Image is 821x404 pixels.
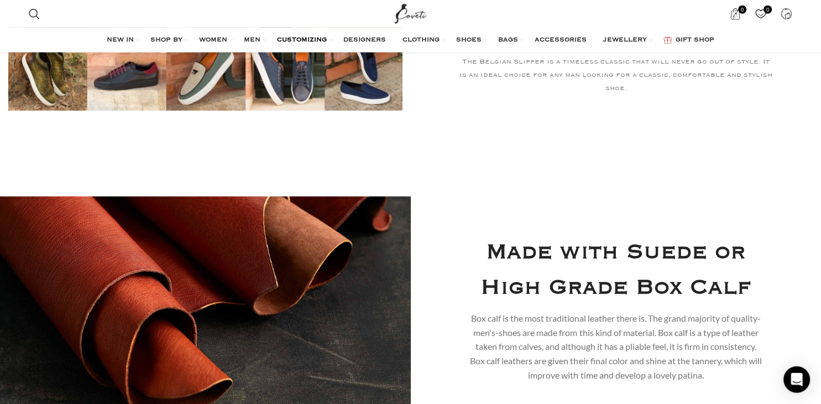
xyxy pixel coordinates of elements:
div: Box calf is the most traditional leather there is. The grand majority of quality-men's-shoes are ... [468,311,764,382]
span: SHOP BY [150,36,182,45]
a: DESIGNERS [343,29,391,51]
a: Search [23,3,45,25]
div: My Wishlist [750,3,772,25]
span: JEWELLERY [603,36,647,45]
span: SHOES [456,36,482,45]
a: GIFT SHOP [663,29,714,51]
img: GiftBag [663,36,672,44]
a: BAGS [498,29,524,51]
span: DESIGNERS [343,36,386,45]
span: NEW IN [107,36,134,45]
span: MEN [244,36,260,45]
div: Open Intercom Messenger [783,366,810,393]
span: BAGS [498,36,518,45]
span: WOMEN [199,36,227,45]
a: NEW IN [107,29,139,51]
a: ACCESSORIES [535,29,592,51]
a: JEWELLERY [603,29,652,51]
a: 0 [750,3,772,25]
a: WOMEN [199,29,233,51]
span: 0 [738,6,746,14]
a: MEN [244,29,266,51]
a: 0 [724,3,747,25]
h4: Made with Suede or High Grade Box Calf [468,235,764,306]
a: CUSTOMIZING [277,29,332,51]
a: SHOES [456,29,487,51]
span: CLOTHING [402,36,440,45]
a: SHOP BY [150,29,188,51]
span: 0 [764,6,772,14]
div: Main navigation [23,29,798,51]
span: CUSTOMIZING [277,36,327,45]
span: ACCESSORIES [535,36,587,45]
a: CLOTHING [402,29,445,51]
span: GIFT SHOP [676,36,714,45]
a: Site logo [392,8,429,18]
